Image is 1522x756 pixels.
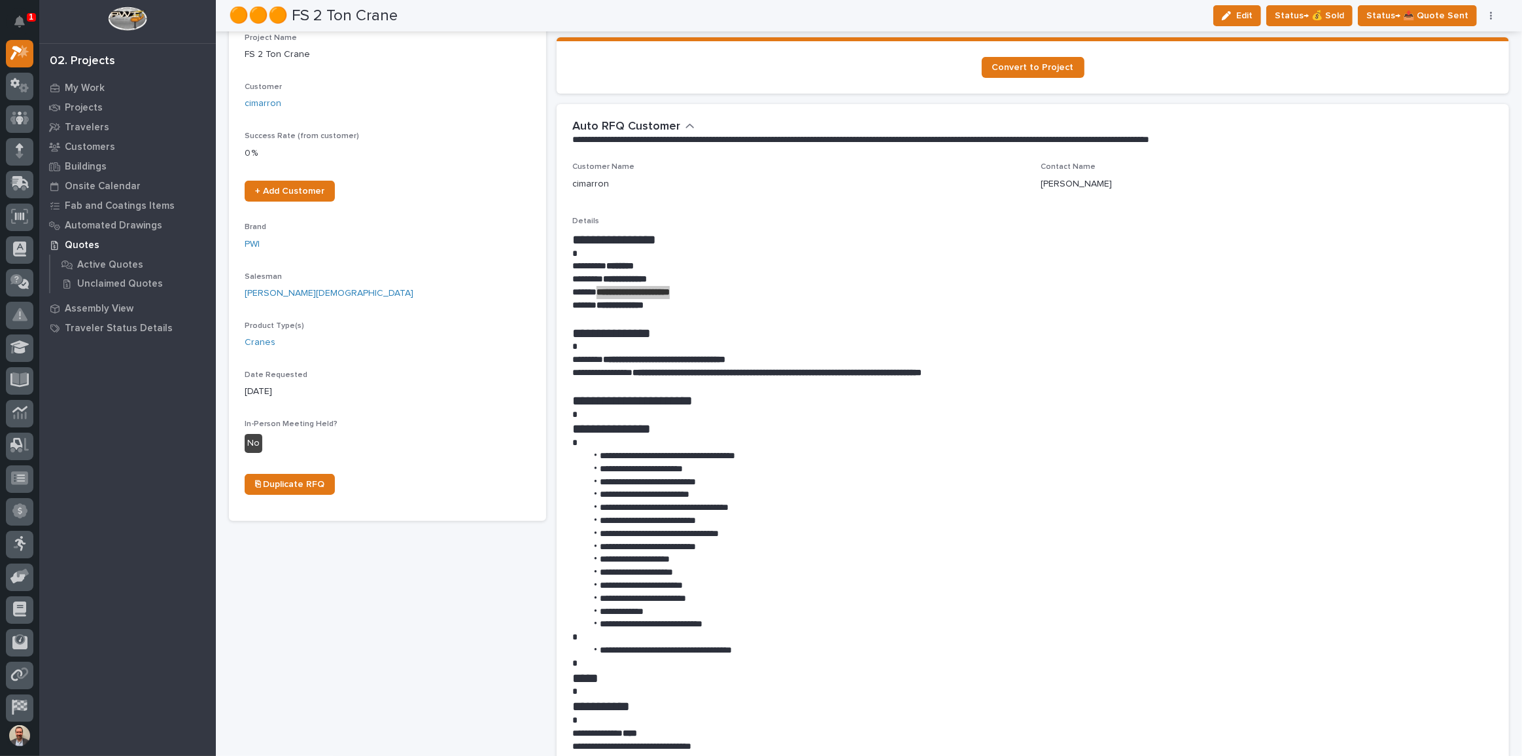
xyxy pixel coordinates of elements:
button: Status→ 💰 Sold [1266,5,1353,26]
a: My Work [39,78,216,98]
img: Workspace Logo [108,7,147,31]
a: Unclaimed Quotes [50,274,216,293]
p: My Work [65,82,105,94]
div: 02. Projects [50,54,115,69]
h2: 🟠🟠🟠 FS 2 Ton Crane [229,7,398,26]
a: [PERSON_NAME][DEMOGRAPHIC_DATA] [245,287,413,300]
p: [PERSON_NAME] [1041,177,1112,191]
p: cimarron [572,177,609,191]
button: Auto RFQ Customer [572,120,695,134]
p: Onsite Calendar [65,181,141,192]
span: Brand [245,223,266,231]
p: [DATE] [245,385,530,399]
p: FS 2 Ton Crane [245,48,530,62]
span: Status→ 📤 Quote Sent [1366,8,1468,24]
a: Buildings [39,156,216,176]
a: cimarron [245,97,281,111]
p: Assembly View [65,303,133,315]
a: Projects [39,98,216,117]
span: Customer [245,83,282,91]
p: Customers [65,141,115,153]
span: Salesman [245,273,282,281]
a: Traveler Status Details [39,318,216,338]
a: Convert to Project [982,57,1084,78]
p: Fab and Coatings Items [65,200,175,212]
p: Buildings [65,161,107,173]
span: In-Person Meeting Held? [245,420,337,428]
span: Product Type(s) [245,322,304,330]
p: Unclaimed Quotes [77,278,163,290]
p: Travelers [65,122,109,134]
button: Edit [1213,5,1261,26]
div: Notifications1 [16,16,33,37]
span: Customer Name [572,163,634,171]
a: ⎘ Duplicate RFQ [245,474,335,495]
button: users-avatar [6,722,33,749]
span: Status→ 💰 Sold [1275,8,1344,24]
button: Status→ 📤 Quote Sent [1358,5,1477,26]
a: Customers [39,137,216,156]
p: Projects [65,102,103,114]
a: Automated Drawings [39,215,216,235]
span: Date Requested [245,371,307,379]
span: Convert to Project [992,63,1074,72]
p: 1 [29,12,33,22]
a: Fab and Coatings Items [39,196,216,215]
p: Automated Drawings [65,220,162,232]
span: Edit [1236,10,1253,22]
a: + Add Customer [245,181,335,202]
a: Onsite Calendar [39,176,216,196]
p: Quotes [65,240,99,251]
h2: Auto RFQ Customer [572,120,680,134]
p: 0 % [245,147,530,160]
span: + Add Customer [255,187,324,196]
p: Active Quotes [77,259,143,271]
div: No [245,434,262,453]
a: Quotes [39,235,216,255]
a: Assembly View [39,298,216,318]
a: PWI [245,238,260,251]
a: Active Quotes [50,255,216,274]
p: Traveler Status Details [65,323,173,334]
span: Contact Name [1041,163,1096,171]
span: Details [572,217,599,225]
a: Travelers [39,117,216,137]
span: ⎘ Duplicate RFQ [255,480,324,489]
span: Success Rate (from customer) [245,132,359,140]
a: Cranes [245,336,275,350]
button: Notifications [6,8,33,35]
span: Project Name [245,34,297,42]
